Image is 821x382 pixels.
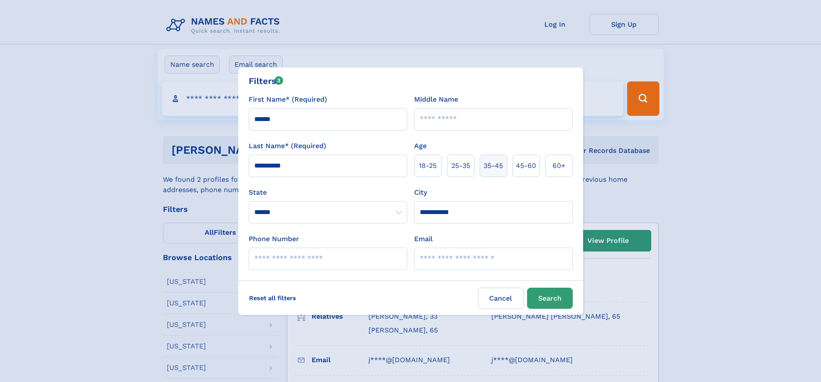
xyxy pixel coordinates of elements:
[249,187,407,198] label: State
[451,161,470,171] span: 25‑35
[553,161,565,171] span: 60+
[249,75,284,87] div: Filters
[249,94,327,105] label: First Name* (Required)
[249,141,326,151] label: Last Name* (Required)
[243,288,302,308] label: Reset all filters
[516,161,536,171] span: 45‑60
[478,288,524,309] label: Cancel
[249,234,299,244] label: Phone Number
[484,161,503,171] span: 35‑45
[414,234,433,244] label: Email
[414,94,458,105] label: Middle Name
[419,161,437,171] span: 18‑25
[527,288,573,309] button: Search
[414,187,427,198] label: City
[414,141,427,151] label: Age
